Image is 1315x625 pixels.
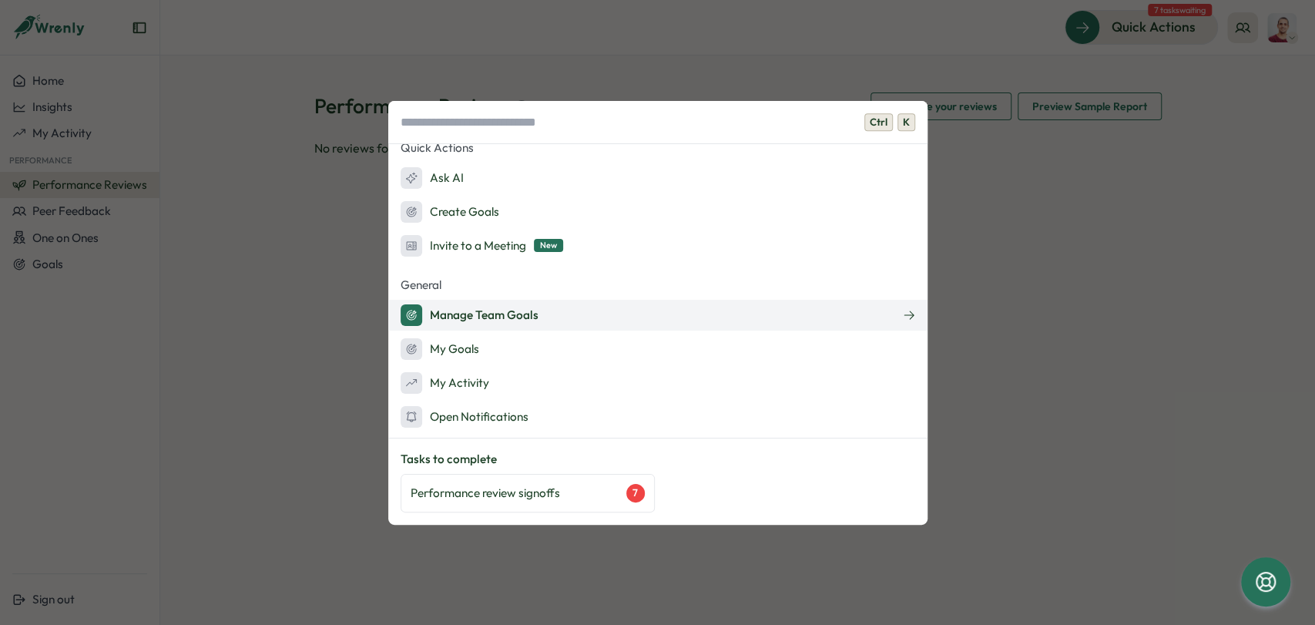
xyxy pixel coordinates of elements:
div: Create Goals [401,201,499,223]
span: K [897,113,915,132]
p: Quick Actions [388,136,928,160]
div: Open Notifications [401,406,528,428]
button: Manage Team Goals [388,300,928,331]
p: Tasks to complete [401,451,915,468]
button: Invite to a MeetingNew [388,230,928,261]
button: My Activity [388,368,928,398]
div: 7 [626,484,645,502]
button: Open Notifications [388,402,928,432]
p: General [388,274,928,297]
button: Ask AI [388,163,928,193]
span: New [534,239,563,252]
button: Create Goals [388,197,928,227]
div: Ask AI [401,167,464,189]
div: Invite to a Meeting [401,235,563,257]
div: Manage Team Goals [401,304,538,326]
div: My Goals [401,338,479,360]
button: My Goals [388,334,928,365]
div: My Activity [401,372,489,394]
span: Ctrl [864,113,893,132]
p: Performance review signoffs [411,485,560,502]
